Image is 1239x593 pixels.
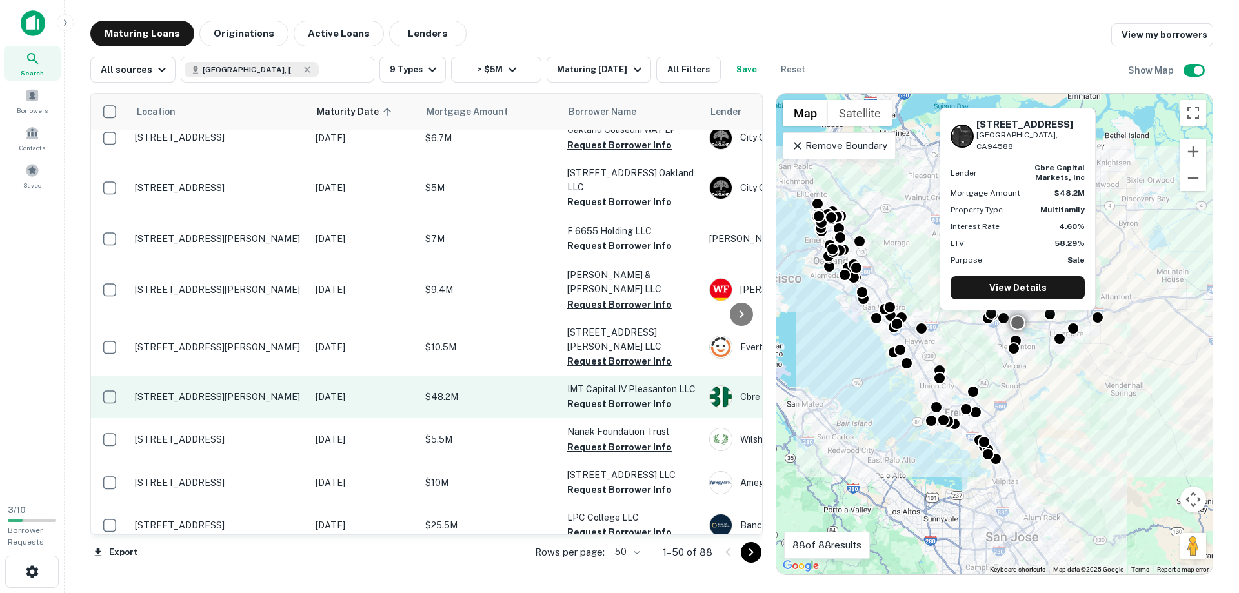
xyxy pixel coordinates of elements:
[90,57,176,83] button: All sources
[567,123,696,137] p: Oakland Coliseum WAY LP
[316,476,412,490] p: [DATE]
[951,187,1020,199] p: Mortgage Amount
[828,100,892,126] button: Show satellite imagery
[1180,165,1206,191] button: Zoom out
[425,232,554,246] p: $7M
[951,167,977,179] p: Lender
[425,432,554,447] p: $5.5M
[1054,188,1085,197] strong: $48.2M
[567,297,672,312] button: Request Borrower Info
[317,104,396,119] span: Maturity Date
[379,57,446,83] button: 9 Types
[203,64,299,75] span: [GEOGRAPHIC_DATA], [GEOGRAPHIC_DATA], [GEOGRAPHIC_DATA]
[1054,239,1085,248] strong: 58.29%
[4,83,61,118] a: Borrowers
[663,545,712,560] p: 1–50 of 88
[792,538,861,553] p: 88 of 88 results
[710,177,732,199] img: picture
[425,518,554,532] p: $25.5M
[567,166,696,194] p: [STREET_ADDRESS] Oakland LLC
[772,57,814,83] button: Reset
[951,276,1085,299] a: View Details
[425,283,554,297] p: $9.4M
[726,57,767,83] button: Save your search to get updates of matches that match your search criteria.
[610,543,642,561] div: 50
[710,127,732,149] img: picture
[710,336,732,358] img: picture
[780,558,822,574] a: Open this area in Google Maps (opens a new window)
[1040,205,1085,214] strong: Multifamily
[561,94,703,130] th: Borrower Name
[567,224,696,238] p: F 6655 Holding LLC
[1174,490,1239,552] iframe: Chat Widget
[569,104,636,119] span: Borrower Name
[316,181,412,195] p: [DATE]
[425,390,554,404] p: $48.2M
[4,121,61,156] div: Contacts
[567,354,672,369] button: Request Borrower Info
[567,396,672,412] button: Request Borrower Info
[567,425,696,439] p: Nanak Foundation Trust
[1180,139,1206,165] button: Zoom in
[710,386,732,408] img: picture
[1059,222,1085,231] strong: 4.60%
[316,131,412,145] p: [DATE]
[951,221,1000,232] p: Interest Rate
[951,237,964,249] p: LTV
[23,180,42,190] span: Saved
[427,104,525,119] span: Mortgage Amount
[990,565,1045,574] button: Keyboard shortcuts
[316,518,412,532] p: [DATE]
[710,428,732,450] img: picture
[1053,566,1123,573] span: Map data ©2025 Google
[135,434,303,445] p: [STREET_ADDRESS]
[1128,63,1176,77] h6: Show Map
[709,336,903,359] div: Evertrust Bank
[135,132,303,143] p: [STREET_ADDRESS]
[567,238,672,254] button: Request Borrower Info
[4,158,61,193] a: Saved
[951,254,982,266] p: Purpose
[316,340,412,354] p: [DATE]
[656,57,721,83] button: All Filters
[710,514,732,536] img: picture
[709,514,903,537] div: Banc Of [US_STATE]
[425,476,554,490] p: $10M
[1131,566,1149,573] a: Terms (opens in new tab)
[21,68,44,78] span: Search
[709,428,903,451] div: Wilshire [PERSON_NAME] Capital, Inc.
[709,278,903,301] div: [PERSON_NAME] Fargo
[535,545,605,560] p: Rows per page:
[567,525,672,540] button: Request Borrower Info
[703,94,909,130] th: Lender
[135,341,303,353] p: [STREET_ADDRESS][PERSON_NAME]
[309,94,419,130] th: Maturity Date
[547,57,650,83] button: Maturing [DATE]
[135,477,303,488] p: [STREET_ADDRESS]
[780,558,822,574] img: Google
[135,233,303,245] p: [STREET_ADDRESS][PERSON_NAME]
[90,543,141,562] button: Export
[419,94,561,130] th: Mortgage Amount
[8,526,44,547] span: Borrower Requests
[90,21,194,46] button: Maturing Loans
[709,126,903,150] div: City Of [GEOGRAPHIC_DATA]
[389,21,467,46] button: Lenders
[135,391,303,403] p: [STREET_ADDRESS][PERSON_NAME]
[128,94,309,130] th: Location
[710,279,732,301] img: picture
[1180,487,1206,512] button: Map camera controls
[316,232,412,246] p: [DATE]
[451,57,541,83] button: > $5M
[951,204,1003,216] p: Property Type
[4,46,61,81] div: Search
[316,390,412,404] p: [DATE]
[976,129,1085,154] p: [GEOGRAPHIC_DATA], CA94588
[567,137,672,153] button: Request Borrower Info
[567,510,696,525] p: LPC College LLC
[567,468,696,482] p: [STREET_ADDRESS] LLC
[776,94,1213,574] div: 0 0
